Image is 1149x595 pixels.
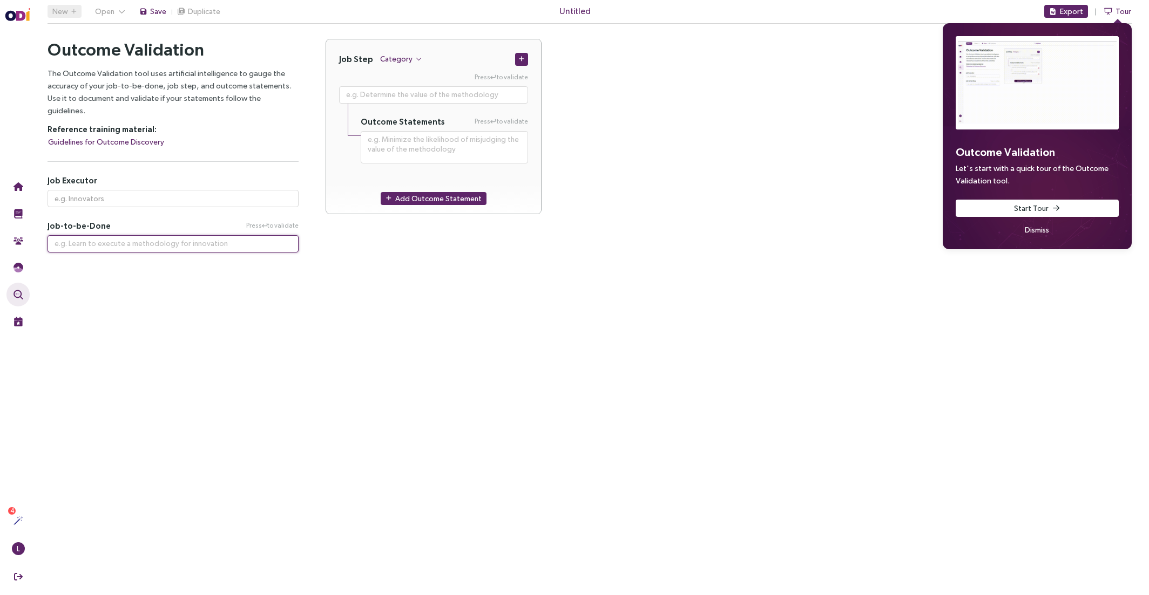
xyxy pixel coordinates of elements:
[1044,5,1088,18] button: Export
[139,5,167,18] button: Save
[6,509,30,532] button: Actions
[48,125,157,134] strong: Reference training material:
[361,131,528,163] textarea: Press Enter to validate
[48,5,82,18] button: New
[48,190,299,207] input: e.g. Innovators
[177,5,221,18] button: Duplicate
[13,263,23,272] img: JTBD Needs Framework
[1104,5,1132,18] button: Tour
[6,283,30,306] button: Outcome Validation
[1025,224,1049,236] span: Dismiss
[380,52,423,65] button: Category
[361,117,445,127] h5: Outcome Statements
[246,221,299,231] span: Press to validate
[10,507,14,515] span: 4
[559,4,591,18] span: Untitled
[6,565,30,589] button: Sign Out
[48,135,165,148] button: Guidelines for Outcome Discovery
[6,202,30,225] button: Training
[956,223,1119,236] button: Dismiss
[6,256,30,279] button: Needs Framework
[48,175,299,186] h5: Job Executor
[17,542,20,555] span: L
[13,209,23,218] img: Training
[1116,5,1131,17] span: Tour
[6,175,30,199] button: Home
[48,221,111,231] span: Job-to-be-Done
[6,310,30,333] button: Live Events
[13,236,23,245] img: Community
[90,5,130,18] button: Open
[48,235,299,252] textarea: Press Enter to validate
[956,200,1119,217] button: Start Tour
[956,162,1119,187] p: Let's start with a quick tour of the Outcome Validation tool.
[339,54,373,64] h4: Job Step
[1014,202,1049,214] span: Start Tour
[48,67,299,117] p: The Outcome Validation tool uses artificial intelligence to gauge the accuracy of your job-to-be-...
[1060,5,1083,17] span: Export
[48,39,299,60] h2: Outcome Validation
[380,53,413,65] span: Category
[339,86,528,104] textarea: Press Enter to validate
[8,507,16,515] sup: 4
[958,38,1117,127] img: Outcome Validation
[48,136,164,148] span: Guidelines for Outcome Discovery
[381,192,486,205] button: Add Outcome Statement
[150,5,166,17] span: Save
[6,229,30,252] button: Community
[6,537,30,560] button: L
[13,516,23,525] img: Actions
[13,290,23,299] img: Outcome Validation
[956,142,1119,162] h3: Outcome Validation
[475,117,528,127] span: Press to validate
[395,193,482,204] span: Add Outcome Statement
[13,317,23,326] img: Live Events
